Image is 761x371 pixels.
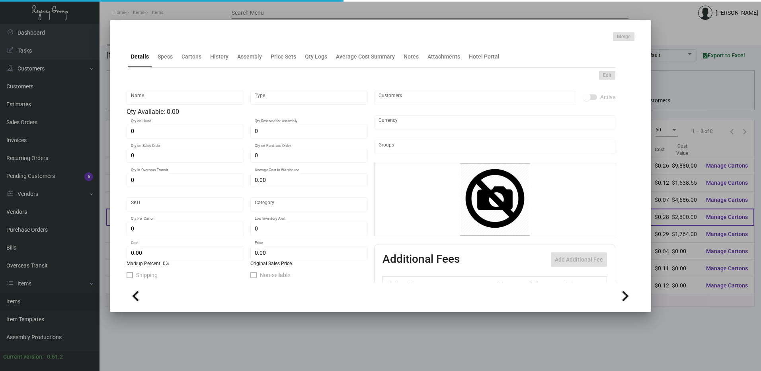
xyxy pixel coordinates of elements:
div: Qty Logs [305,53,327,61]
span: Merge [617,33,630,40]
div: History [210,53,228,61]
th: Price [529,277,562,291]
span: Add Additional Fee [555,256,603,263]
th: Type [407,277,496,291]
div: Assembly [237,53,262,61]
div: Specs [158,53,173,61]
div: Qty Available: 0.00 [127,107,368,117]
div: Current version: [3,353,44,361]
button: Merge [613,32,634,41]
span: Active [600,92,615,102]
button: Edit [599,71,615,80]
input: Add new.. [379,144,611,150]
th: Price type [562,277,597,291]
div: Notes [404,53,419,61]
div: Price Sets [271,53,296,61]
input: Add new.. [379,95,572,101]
span: Shipping [136,270,158,280]
div: Hotel Portal [469,53,500,61]
h2: Additional Fees [382,252,460,267]
div: Average Cost Summary [336,53,395,61]
div: Cartons [181,53,201,61]
div: Attachments [427,53,460,61]
span: Non-sellable [260,270,290,280]
th: Active [383,277,407,291]
th: Cost [496,277,529,291]
button: Add Additional Fee [551,252,607,267]
div: 0.51.2 [47,353,63,361]
span: Edit [603,72,611,79]
div: Details [131,53,149,61]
